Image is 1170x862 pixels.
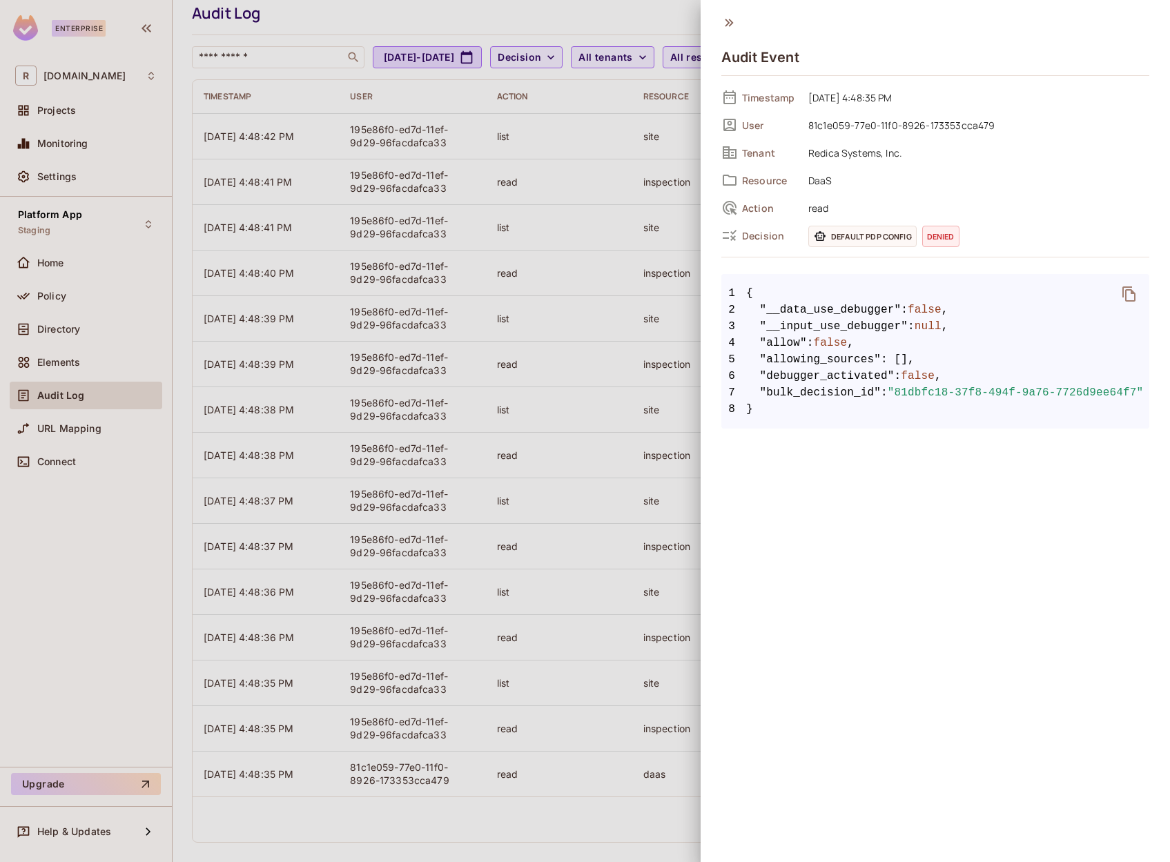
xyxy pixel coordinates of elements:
span: 8 [721,401,746,418]
span: "81dbfc18-37f8-494f-9a76-7726d9ee64f7" [888,384,1144,401]
span: : [895,368,901,384]
span: Action [742,202,797,215]
span: false [901,368,935,384]
span: DaaS [801,172,1149,188]
span: "__data_use_debugger" [760,302,901,318]
span: 6 [721,368,746,384]
span: , [935,368,942,384]
span: 5 [721,351,746,368]
span: 3 [721,318,746,335]
span: Redica Systems, Inc. [801,144,1149,161]
span: : [881,384,888,401]
span: "__input_use_debugger" [760,318,908,335]
span: 7 [721,384,746,401]
span: Decision [742,229,797,242]
span: "allowing_sources" [760,351,881,368]
span: read [801,199,1149,216]
span: : [901,302,908,318]
span: "allow" [760,335,807,351]
span: 1 [721,285,746,302]
span: "debugger_activated" [760,368,895,384]
span: Resource [742,174,797,187]
span: 2 [721,302,746,318]
span: Default PDP config [808,226,917,247]
span: false [908,302,942,318]
span: , [942,302,948,318]
h4: Audit Event [721,49,799,66]
span: Timestamp [742,91,797,104]
span: 4 [721,335,746,351]
span: 81c1e059-77e0-11f0-8926-173353cca479 [801,117,1149,133]
span: Tenant [742,146,797,159]
span: { [746,285,753,302]
span: : [908,318,915,335]
span: User [742,119,797,132]
span: : [], [881,351,915,368]
span: [DATE] 4:48:35 PM [801,89,1149,106]
span: , [847,335,854,351]
span: false [814,335,848,351]
span: "bulk_decision_id" [760,384,881,401]
span: } [721,401,1149,418]
span: : [807,335,814,351]
span: null [915,318,942,335]
span: denied [922,226,959,247]
button: delete [1113,277,1146,311]
span: , [942,318,948,335]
